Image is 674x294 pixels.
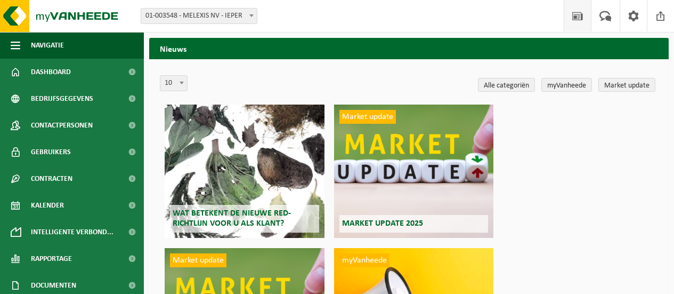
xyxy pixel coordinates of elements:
a: Market update [598,78,655,92]
span: Kalender [31,192,64,219]
span: Wat betekent de nieuwe RED-richtlijn voor u als klant? [173,209,291,228]
span: Market update 2025 [342,219,423,228]
span: Market update [170,253,226,267]
span: Rapportage [31,245,72,272]
span: 01-003548 - MELEXIS NV - IEPER [141,9,257,23]
span: 10 [160,75,188,91]
span: Contactpersonen [31,112,93,139]
span: Navigatie [31,32,64,59]
span: Intelligente verbond... [31,219,113,245]
a: Wat betekent de nieuwe RED-richtlijn voor u als klant? [165,105,324,238]
span: 10 [160,76,187,91]
span: Market update [339,110,396,124]
span: Gebruikers [31,139,71,165]
span: Contracten [31,165,72,192]
a: Market update Market update 2025 [334,105,493,238]
span: 01-003548 - MELEXIS NV - IEPER [141,8,257,24]
h2: Nieuws [149,38,669,59]
a: Alle categoriën [478,78,535,92]
span: Dashboard [31,59,71,85]
span: Bedrijfsgegevens [31,85,93,112]
span: myVanheede [339,253,389,267]
a: myVanheede [541,78,592,92]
